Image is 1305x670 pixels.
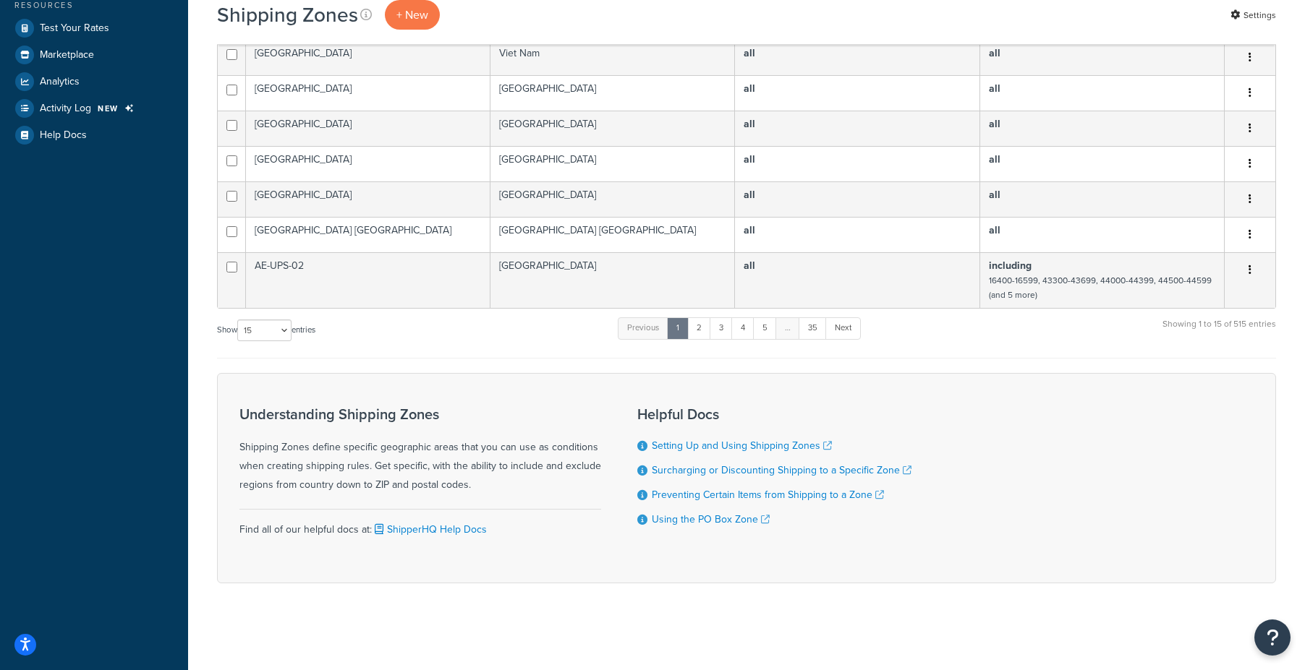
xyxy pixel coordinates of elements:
[825,317,861,339] a: Next
[731,317,754,339] a: 4
[490,217,735,252] td: [GEOGRAPHIC_DATA] [GEOGRAPHIC_DATA]
[744,187,755,202] b: all
[490,75,735,111] td: [GEOGRAPHIC_DATA]
[246,181,490,217] td: [GEOGRAPHIC_DATA]
[1230,5,1276,25] a: Settings
[11,95,177,121] li: Activity Log
[744,46,755,61] b: all
[11,122,177,148] a: Help Docs
[989,46,1000,61] b: all
[1254,619,1291,656] button: Open Resource Center
[618,317,668,339] a: Previous
[490,40,735,75] td: Viet Nam
[710,317,733,339] a: 3
[667,317,689,339] a: 1
[246,111,490,146] td: [GEOGRAPHIC_DATA]
[652,463,911,478] a: Surcharging or Discounting Shipping to a Specific Zone
[40,129,87,142] span: Help Docs
[239,406,601,494] div: Shipping Zones define specific geographic areas that you can use as conditions when creating ship...
[11,15,177,41] a: Test Your Rates
[637,406,911,422] h3: Helpful Docs
[652,487,884,502] a: Preventing Certain Items from Shipping to a Zone
[744,258,755,273] b: all
[744,116,755,132] b: all
[989,223,1000,238] b: all
[490,181,735,217] td: [GEOGRAPHIC_DATA]
[989,258,1032,273] b: including
[799,317,827,339] a: 35
[11,42,177,68] a: Marketplace
[246,252,490,308] td: AE-UPS-02
[40,76,80,88] span: Analytics
[237,319,292,341] select: Showentries
[753,317,777,339] a: 5
[989,116,1000,132] b: all
[652,512,770,527] a: Using the PO Box Zone
[217,319,315,341] label: Show entries
[40,22,109,35] span: Test Your Rates
[490,252,735,308] td: [GEOGRAPHIC_DATA]
[217,1,358,29] h1: Shipping Zones
[40,49,94,61] span: Marketplace
[490,111,735,146] td: [GEOGRAPHIC_DATA]
[744,223,755,238] b: all
[687,317,711,339] a: 2
[246,75,490,111] td: [GEOGRAPHIC_DATA]
[989,187,1000,202] b: all
[989,81,1000,96] b: all
[744,152,755,167] b: all
[40,103,91,115] span: Activity Log
[490,146,735,181] td: [GEOGRAPHIC_DATA]
[775,317,800,339] a: …
[744,81,755,96] b: all
[989,152,1000,167] b: all
[239,406,601,422] h3: Understanding Shipping Zones
[98,103,119,114] span: NEW
[246,217,490,252] td: [GEOGRAPHIC_DATA] [GEOGRAPHIC_DATA]
[1162,316,1276,347] div: Showing 1 to 15 of 515 entries
[239,509,601,539] div: Find all of our helpful docs at:
[372,522,487,537] a: ShipperHQ Help Docs
[652,438,832,453] a: Setting Up and Using Shipping Zones
[989,274,1212,301] small: 16400-16599, 43300-43699, 44000-44399, 44500-44599 (and 5 more)
[246,146,490,181] td: [GEOGRAPHIC_DATA]
[396,7,428,23] span: + New
[11,95,177,121] a: Activity Log NEW
[246,40,490,75] td: [GEOGRAPHIC_DATA]
[11,69,177,95] a: Analytics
